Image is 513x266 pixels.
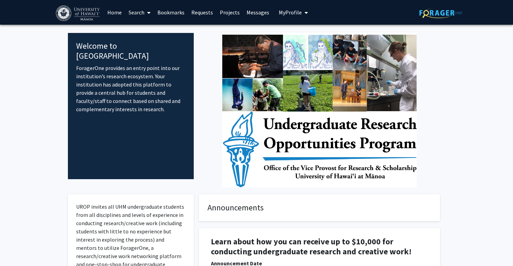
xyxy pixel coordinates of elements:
iframe: Chat [5,235,29,261]
a: Bookmarks [154,0,188,24]
a: Home [104,0,125,24]
img: University of Hawaiʻi at Mānoa Logo [56,5,101,21]
img: ForagerOne Logo [419,8,462,18]
a: Projects [216,0,243,24]
a: Requests [188,0,216,24]
span: My Profile [279,9,302,16]
p: ForagerOne provides an entry point into our institution’s research ecosystem. Your institution ha... [76,64,186,113]
h4: Welcome to [GEOGRAPHIC_DATA] [76,41,186,61]
img: Cover Image [222,33,417,187]
h4: Announcements [207,203,431,213]
a: Messages [243,0,273,24]
a: Search [125,0,154,24]
h1: Learn about how you can receive up to $10,000 for conducting undergraduate research and creative ... [211,237,428,257]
